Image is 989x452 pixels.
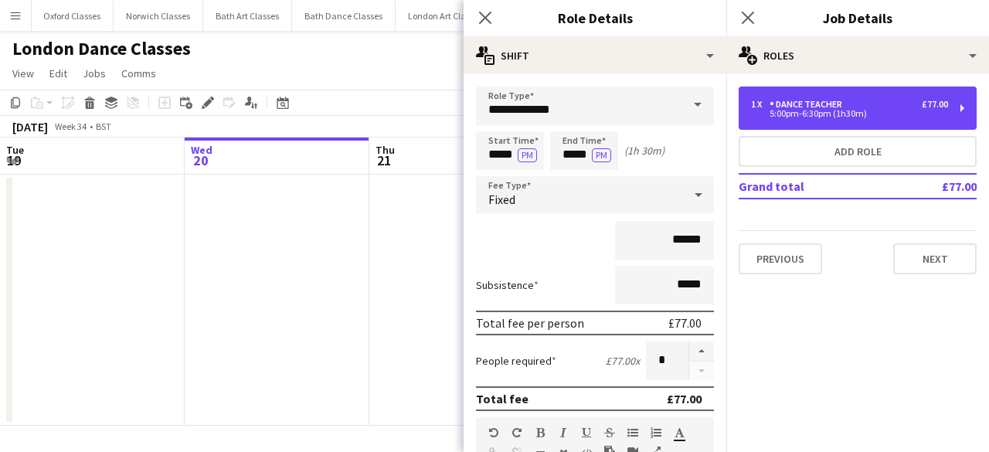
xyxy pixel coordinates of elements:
div: £77.00 [667,391,702,406]
button: Strikethrough [604,427,615,439]
span: Comms [121,66,156,80]
button: Bold [535,427,545,439]
span: View [12,66,34,80]
button: Underline [581,427,592,439]
h3: Role Details [464,8,726,28]
button: Next [893,243,977,274]
label: People required [476,354,556,368]
button: Ordered List [651,427,661,439]
button: Undo [488,427,499,439]
a: Jobs [76,63,112,83]
button: Add role [739,136,977,167]
button: Increase [689,342,714,362]
span: Week 34 [51,121,90,132]
span: 20 [189,151,212,169]
button: Unordered List [627,427,638,439]
span: Wed [191,143,212,157]
div: Dance Teacher [770,99,848,110]
label: Subsistence [476,278,539,292]
span: Jobs [83,66,106,80]
a: Edit [43,63,73,83]
span: Edit [49,66,67,80]
button: PM [592,148,611,162]
a: View [6,63,40,83]
button: Oxford Classes [31,1,114,31]
button: Norwich Classes [114,1,203,31]
span: 21 [373,151,395,169]
div: Shift [464,37,726,74]
button: Redo [511,427,522,439]
button: Bath Dance Classes [292,1,396,31]
div: £77.00 [668,315,702,331]
span: 19 [4,151,24,169]
div: (1h 30m) [624,144,664,158]
span: Fixed [488,192,515,207]
div: £77.00 [922,99,948,110]
div: Roles [726,37,989,74]
a: Comms [115,63,162,83]
div: £77.00 x [606,354,640,368]
h1: London Dance Classes [12,37,191,60]
button: Previous [739,243,822,274]
button: Italic [558,427,569,439]
span: Thu [376,143,395,157]
span: Tue [6,143,24,157]
button: Bath Art Classes [203,1,292,31]
button: London Art Classes [396,1,495,31]
div: BST [96,121,111,132]
div: 1 x [751,99,770,110]
div: [DATE] [12,119,48,134]
button: Text Color [674,427,685,439]
h3: Job Details [726,8,989,28]
button: PM [518,148,537,162]
div: Total fee [476,391,528,406]
div: Total fee per person [476,315,584,331]
td: Grand total [739,174,893,199]
div: 5:00pm-6:30pm (1h30m) [751,110,948,117]
td: £77.00 [893,174,977,199]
